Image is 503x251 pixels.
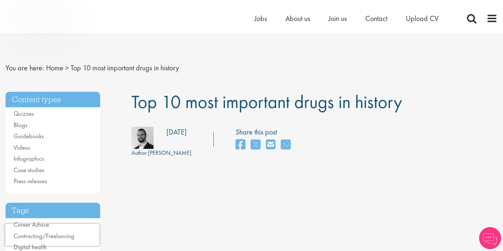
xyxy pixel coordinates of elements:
a: share on whats app [281,137,291,153]
a: share on twitter [251,137,260,153]
iframe: reCAPTCHA [5,224,99,246]
label: Share this post [236,127,294,137]
a: share on email [266,137,275,153]
h3: Tags [6,203,100,219]
a: Contact [365,14,387,23]
a: Digital health [14,243,47,251]
a: breadcrumb link [46,63,63,73]
a: Case studies [14,166,44,174]
img: Chatbot [479,227,501,249]
a: Join us [328,14,347,23]
a: Press releases [14,177,47,185]
a: Upload CV [406,14,439,23]
a: Blogs [14,121,27,129]
a: Career Advice [14,220,49,229]
div: [PERSON_NAME] [131,149,191,157]
a: share on facebook [236,137,245,153]
a: Infographics [14,154,44,163]
span: Top 10 most important drugs in history [131,90,402,114]
a: Videos [14,143,30,151]
div: [DATE] [166,127,187,137]
a: About us [285,14,310,23]
img: 76d2c18e-6ce3-4617-eefd-08d5a473185b [131,127,154,149]
a: Jobs [254,14,267,23]
span: > [65,63,69,73]
span: Top 10 most important drugs in history [71,63,179,73]
span: Author: [131,149,148,157]
a: Guidebooks [14,132,44,140]
span: You are here: [6,63,44,73]
a: Quizzes [14,109,34,118]
h3: Content types [6,92,100,108]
